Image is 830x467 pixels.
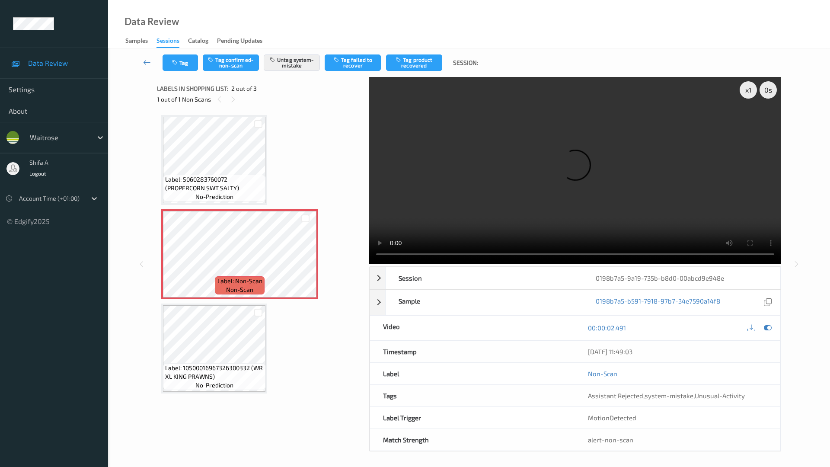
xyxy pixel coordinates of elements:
[386,290,583,315] div: Sample
[386,54,442,71] button: Tag product recovered
[588,435,767,444] div: alert-non-scan
[645,392,693,400] span: system-mistake
[125,35,156,47] a: Samples
[217,277,262,285] span: Label: Non-Scan
[588,323,626,332] a: 00:00:02.491
[370,385,575,406] div: Tags
[156,36,179,48] div: Sessions
[453,58,478,67] span: Session:
[264,54,320,71] button: Untag system-mistake
[195,192,233,201] span: no-prediction
[575,407,780,429] div: MotionDetected
[125,36,148,47] div: Samples
[588,347,767,356] div: [DATE] 11:49:03
[370,267,781,289] div: Session0198b7a5-9a19-735b-b8d0-00abcd9e948e
[760,81,777,99] div: 0 s
[370,316,575,340] div: Video
[231,84,257,93] span: 2 out of 3
[226,285,253,294] span: non-scan
[203,54,259,71] button: Tag confirmed-non-scan
[740,81,757,99] div: x 1
[188,35,217,47] a: Catalog
[157,94,363,105] div: 1 out of 1 Non Scans
[157,84,228,93] span: Labels in shopping list:
[583,267,780,289] div: 0198b7a5-9a19-735b-b8d0-00abcd9e948e
[156,35,188,48] a: Sessions
[325,54,381,71] button: Tag failed to recover
[596,297,720,308] a: 0198b7a5-b591-7918-97b7-34e7590a14f8
[695,392,745,400] span: Unusual-Activity
[163,54,198,71] button: Tag
[370,290,781,315] div: Sample0198b7a5-b591-7918-97b7-34e7590a14f8
[588,392,643,400] span: Assistant Rejected
[588,369,617,378] a: Non-Scan
[217,35,271,47] a: Pending Updates
[370,341,575,362] div: Timestamp
[165,364,263,381] span: Label: 10500016967326300332 (WR XL KING PRAWNS)
[370,429,575,451] div: Match Strength
[217,36,262,47] div: Pending Updates
[165,175,263,192] span: Label: 5060283760072 (PROPERCORN SWT SALTY)
[386,267,583,289] div: Session
[588,392,745,400] span: , ,
[370,407,575,429] div: Label Trigger
[195,381,233,390] span: no-prediction
[370,363,575,384] div: Label
[188,36,208,47] div: Catalog
[124,17,179,26] div: Data Review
